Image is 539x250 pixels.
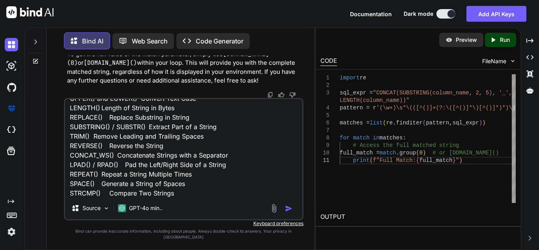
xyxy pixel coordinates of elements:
[509,58,516,64] img: chevron down
[320,82,329,89] div: 2
[466,6,526,22] button: Add API Keys
[285,205,293,212] img: icon
[82,36,103,46] p: Bind AI
[278,92,284,98] img: like
[376,105,518,111] span: '(\w+)\s*\(([^()]+(?:\([^()]*\)[^()]*)*)\)'
[65,99,302,197] textarea: Give me a more complex sql expr to test following are my sql function: Function Description CONCA...
[423,120,426,126] span: (
[64,220,303,227] p: Keyboard preferences
[404,10,433,18] span: Dark mode
[320,119,329,127] div: 6
[453,157,456,164] span: }
[423,150,426,156] span: )
[196,36,243,46] p: Code Generator
[482,120,485,126] span: )
[340,120,370,126] span: matches =
[340,90,373,96] span: sql_expr =
[82,204,101,212] p: Source
[445,36,453,43] img: preview
[449,120,452,126] span: ,
[132,36,168,46] p: Web Search
[380,135,403,141] span: matches
[383,120,386,126] span: (
[353,142,459,148] span: # Access the full matched string
[84,59,137,67] code: [DOMAIN_NAME]()
[396,150,416,156] span: .group
[340,105,376,111] span: pattern = r
[67,50,302,85] p: To get the full value of the match parameter, simply use or within your loop. This will provide y...
[359,75,366,81] span: re
[340,150,380,156] span: full_match =
[320,157,329,164] div: 11
[6,6,54,18] img: Bind AI
[350,10,392,18] button: Documentation
[267,92,273,98] img: copy
[64,228,303,240] p: Bind can provide inaccurate information, including about people. Always double-check its answers....
[5,225,18,239] img: settings
[373,157,416,164] span: f"Full Match:
[350,11,392,17] span: Documentation
[373,135,380,141] span: in
[320,149,329,157] div: 10
[340,135,350,141] span: for
[500,36,510,44] p: Run
[416,157,419,164] span: {
[419,150,423,156] span: 0
[129,204,163,212] p: GPT-4o min..
[353,135,370,141] span: match
[370,157,373,164] span: (
[426,120,449,126] span: pattern
[320,142,329,149] div: 9
[459,157,462,164] span: )
[5,81,18,94] img: githubDark
[419,157,453,164] span: full_match
[403,135,406,141] span: :
[380,150,396,156] span: match
[320,112,329,119] div: 5
[373,90,512,96] span: "CONCAT(SUBSTRING(column_name, 2, 5), '_',
[320,127,329,134] div: 7
[482,57,506,65] span: FileName
[320,56,337,66] div: CODE
[386,120,423,126] span: re.finditer
[453,120,479,126] span: sql_expr
[269,204,279,213] img: attachment
[316,208,521,226] h2: OUTPUT
[5,38,18,51] img: darkChat
[479,120,482,126] span: )
[5,123,18,137] img: cloudideIcon
[416,150,419,156] span: (
[432,150,499,156] span: # or [DOMAIN_NAME]()
[370,120,383,126] span: list
[289,92,296,98] img: dislike
[456,36,477,44] p: Preview
[320,89,329,97] div: 3
[353,157,370,164] span: print
[456,157,459,164] span: "
[118,204,126,212] img: GPT-4o mini
[320,104,329,112] div: 4
[5,102,18,115] img: premium
[320,134,329,142] div: 8
[103,205,110,212] img: Pick Models
[340,97,409,103] span: LENGTH(column_name))"
[340,75,359,81] span: import
[5,59,18,73] img: darkAi-studio
[320,74,329,82] div: 1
